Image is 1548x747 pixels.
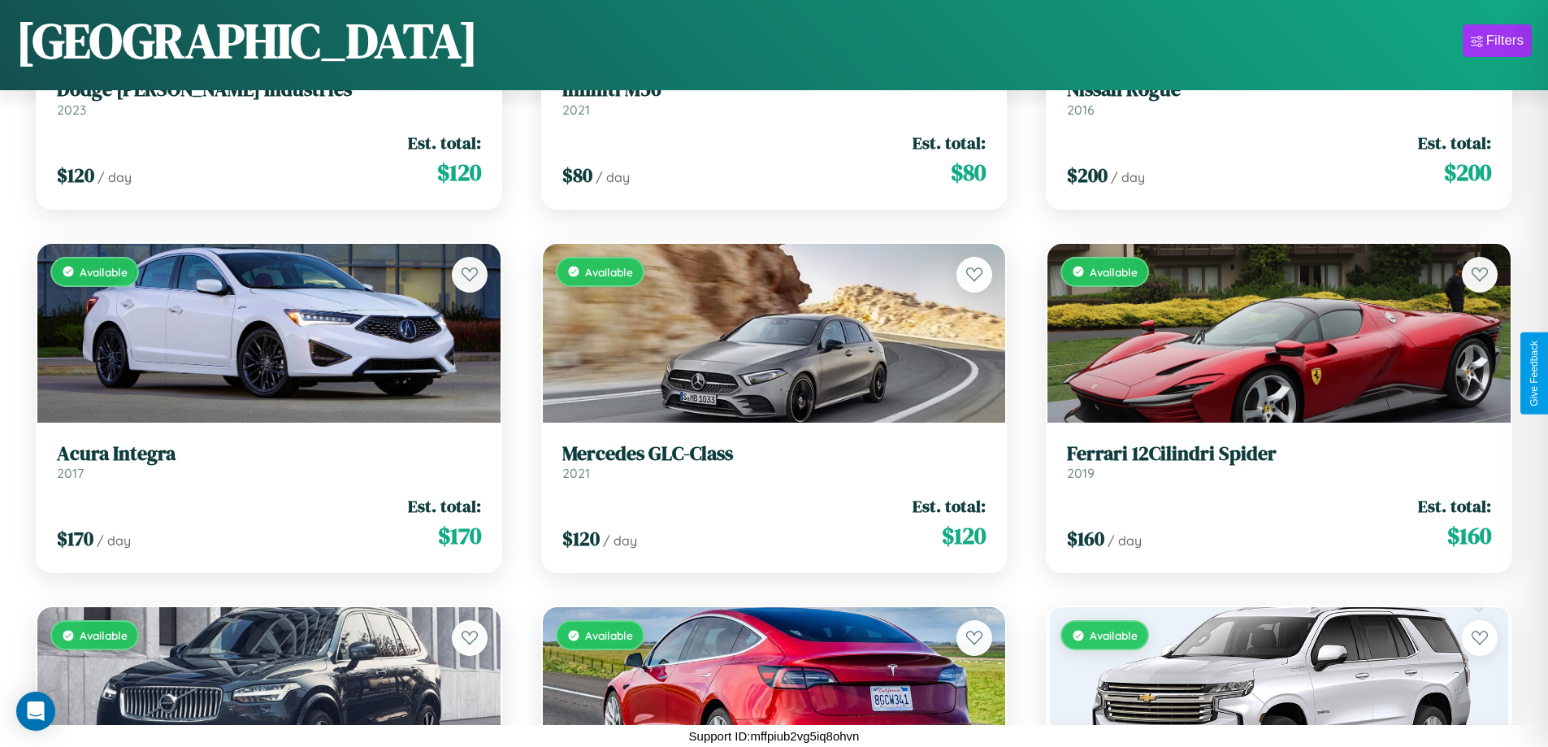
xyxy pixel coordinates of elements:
[57,78,481,102] h3: Dodge [PERSON_NAME] Industries
[689,725,860,747] p: Support ID: mffpiub2vg5iq8ohvn
[562,442,986,482] a: Mercedes GLC-Class2021
[1463,24,1532,57] button: Filters
[1067,102,1095,118] span: 2016
[57,442,481,482] a: Acura Integra2017
[16,692,55,731] div: Open Intercom Messenger
[603,532,637,549] span: / day
[1067,78,1491,118] a: Nissan Rogue2016
[913,131,986,154] span: Est. total:
[1108,532,1142,549] span: / day
[562,78,986,118] a: Infiniti M562021
[562,162,592,189] span: $ 80
[1447,519,1491,552] span: $ 160
[1067,442,1491,466] h3: Ferrari 12Cilindri Spider
[562,102,590,118] span: 2021
[913,494,986,518] span: Est. total:
[1528,341,1540,406] div: Give Feedback
[80,265,128,279] span: Available
[408,494,481,518] span: Est. total:
[16,7,478,74] h1: [GEOGRAPHIC_DATA]
[585,265,633,279] span: Available
[57,162,94,189] span: $ 120
[942,519,986,552] span: $ 120
[562,78,986,102] h3: Infiniti M56
[1090,265,1138,279] span: Available
[1111,169,1145,185] span: / day
[408,131,481,154] span: Est. total:
[562,465,590,481] span: 2021
[585,628,633,642] span: Available
[57,465,84,481] span: 2017
[596,169,630,185] span: / day
[437,156,481,189] span: $ 120
[1444,156,1491,189] span: $ 200
[57,442,481,466] h3: Acura Integra
[97,532,131,549] span: / day
[80,628,128,642] span: Available
[1067,525,1104,552] span: $ 160
[1067,442,1491,482] a: Ferrari 12Cilindri Spider2019
[562,525,600,552] span: $ 120
[562,442,986,466] h3: Mercedes GLC-Class
[1067,78,1491,102] h3: Nissan Rogue
[951,156,986,189] span: $ 80
[1486,33,1524,49] div: Filters
[1418,131,1491,154] span: Est. total:
[57,525,93,552] span: $ 170
[1067,465,1095,481] span: 2019
[1067,162,1108,189] span: $ 200
[57,78,481,118] a: Dodge [PERSON_NAME] Industries2023
[98,169,132,185] span: / day
[1418,494,1491,518] span: Est. total:
[1090,628,1138,642] span: Available
[57,102,86,118] span: 2023
[438,519,481,552] span: $ 170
